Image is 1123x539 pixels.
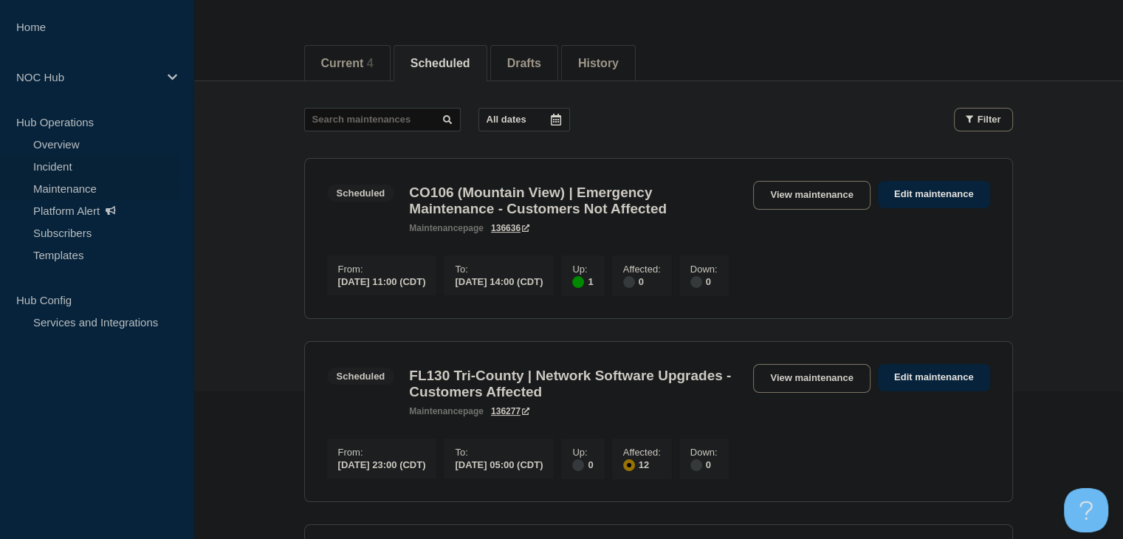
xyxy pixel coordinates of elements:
[878,364,990,391] a: Edit maintenance
[304,108,461,131] input: Search maintenances
[478,108,570,131] button: All dates
[1064,488,1108,532] iframe: Help Scout Beacon - Open
[690,275,718,288] div: 0
[623,459,635,471] div: affected
[455,458,543,470] div: [DATE] 05:00 (CDT)
[367,57,374,69] span: 4
[623,458,661,471] div: 12
[572,264,593,275] p: Up :
[753,364,870,393] a: View maintenance
[455,275,543,287] div: [DATE] 14:00 (CDT)
[409,223,463,233] span: maintenance
[411,57,470,70] button: Scheduled
[338,264,426,275] p: From :
[572,458,593,471] div: 0
[623,264,661,275] p: Affected :
[337,371,385,382] div: Scheduled
[409,406,484,416] p: page
[623,275,661,288] div: 0
[338,447,426,458] p: From :
[455,264,543,275] p: To :
[690,459,702,471] div: disabled
[409,368,738,400] h3: FL130 Tri-County | Network Software Upgrades - Customers Affected
[690,447,718,458] p: Down :
[487,114,526,125] p: All dates
[455,447,543,458] p: To :
[572,459,584,471] div: disabled
[623,447,661,458] p: Affected :
[623,276,635,288] div: disabled
[954,108,1013,131] button: Filter
[878,181,990,208] a: Edit maintenance
[578,57,619,70] button: History
[321,57,374,70] button: Current 4
[507,57,541,70] button: Drafts
[753,181,870,210] a: View maintenance
[409,406,463,416] span: maintenance
[978,114,1001,125] span: Filter
[16,71,158,83] p: NOC Hub
[491,406,529,416] a: 136277
[409,223,484,233] p: page
[337,188,385,199] div: Scheduled
[690,264,718,275] p: Down :
[572,275,593,288] div: 1
[409,185,738,217] h3: CO106 (Mountain View) | Emergency Maintenance - Customers Not Affected
[690,276,702,288] div: disabled
[572,447,593,458] p: Up :
[338,458,426,470] div: [DATE] 23:00 (CDT)
[491,223,529,233] a: 136636
[338,275,426,287] div: [DATE] 11:00 (CDT)
[572,276,584,288] div: up
[690,458,718,471] div: 0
